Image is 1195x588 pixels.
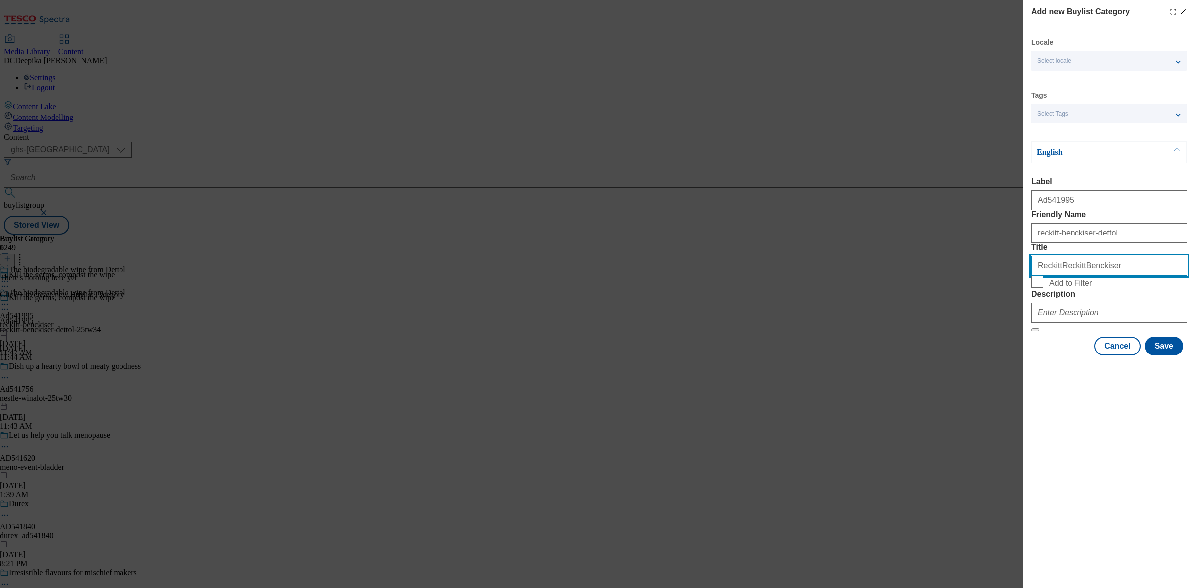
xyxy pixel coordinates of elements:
p: English [1037,147,1141,157]
input: Enter Label [1031,190,1187,210]
button: Select Tags [1031,104,1187,123]
label: Locale [1031,40,1053,45]
label: Label [1031,177,1187,186]
input: Enter Description [1031,303,1187,323]
button: Cancel [1094,337,1140,355]
button: Save [1145,337,1183,355]
label: Description [1031,290,1187,299]
button: Select locale [1031,51,1187,71]
span: Select locale [1037,57,1071,65]
span: Select Tags [1037,110,1068,118]
input: Enter Friendly Name [1031,223,1187,243]
label: Friendly Name [1031,210,1187,219]
label: Title [1031,243,1187,252]
input: Enter Title [1031,256,1187,276]
span: Add to Filter [1049,279,1092,288]
label: Tags [1031,93,1047,98]
h4: Add new Buylist Category [1031,6,1130,18]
